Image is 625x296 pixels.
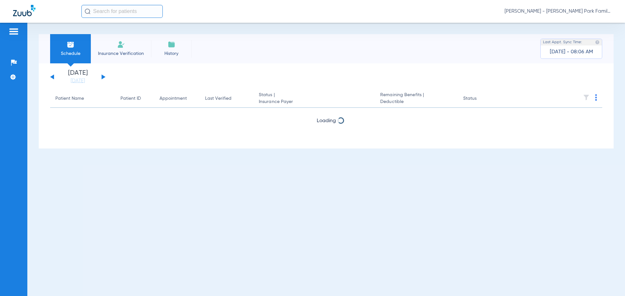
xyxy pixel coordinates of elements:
[380,98,452,105] span: Deductible
[120,95,141,102] div: Patient ID
[550,49,593,55] span: [DATE] - 08:06 AM
[8,28,19,35] img: hamburger-icon
[160,95,195,102] div: Appointment
[317,118,336,123] span: Loading
[156,50,187,57] span: History
[85,8,90,14] img: Search Icon
[67,41,75,48] img: Schedule
[55,50,86,57] span: Schedule
[505,8,612,15] span: [PERSON_NAME] - [PERSON_NAME] Park Family Dentistry
[583,94,590,101] img: filter.svg
[595,94,597,101] img: group-dot-blue.svg
[595,40,600,45] img: last sync help info
[543,39,582,45] span: Last Appt. Sync Time:
[375,90,458,108] th: Remaining Benefits |
[254,90,375,108] th: Status |
[160,95,187,102] div: Appointment
[58,78,97,84] a: [DATE]
[81,5,163,18] input: Search for patients
[58,70,97,84] li: [DATE]
[259,98,370,105] span: Insurance Payer
[168,41,175,48] img: History
[55,95,84,102] div: Patient Name
[55,95,110,102] div: Patient Name
[117,41,125,48] img: Manual Insurance Verification
[205,95,231,102] div: Last Verified
[458,90,502,108] th: Status
[205,95,248,102] div: Last Verified
[96,50,146,57] span: Insurance Verification
[13,5,35,16] img: Zuub Logo
[120,95,149,102] div: Patient ID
